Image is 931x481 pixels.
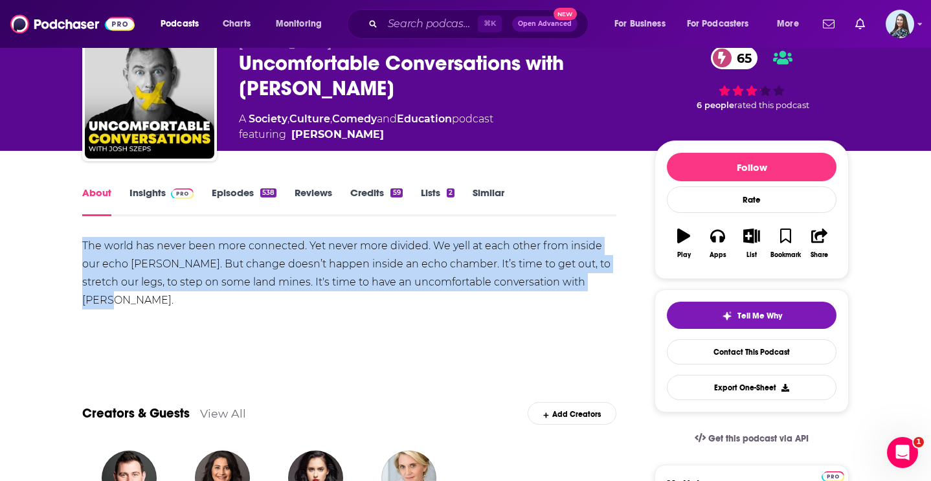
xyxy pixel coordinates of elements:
[239,38,331,50] span: [PERSON_NAME]
[249,113,287,125] a: Society
[473,186,504,216] a: Similar
[528,402,616,425] div: Add Creators
[295,186,332,216] a: Reviews
[239,111,493,142] div: A podcast
[397,113,452,125] a: Education
[359,9,601,39] div: Search podcasts, credits, & more...
[687,15,749,33] span: For Podcasters
[82,237,616,346] div: The world has never been more connected. Yet never more divided. We yell at each other from insid...
[421,186,454,216] a: Lists2
[677,251,691,259] div: Play
[223,15,251,33] span: Charts
[770,251,801,259] div: Bookmark
[886,10,914,38] img: User Profile
[390,188,402,197] div: 59
[287,113,289,125] span: ,
[679,14,768,34] button: open menu
[383,14,478,34] input: Search podcasts, credits, & more...
[746,251,757,259] div: List
[214,14,258,34] a: Charts
[260,188,276,197] div: 538
[239,127,493,142] span: featuring
[667,153,836,181] button: Follow
[605,14,682,34] button: open menu
[811,251,828,259] div: Share
[708,433,809,444] span: Get this podcast via API
[291,127,384,142] a: Josh Szeps
[722,311,732,321] img: tell me why sparkle
[734,100,809,110] span: rated this podcast
[768,14,815,34] button: open menu
[803,220,836,267] button: Share
[200,407,246,420] a: View All
[554,8,577,20] span: New
[735,220,768,267] button: List
[171,188,194,199] img: Podchaser Pro
[151,14,216,34] button: open menu
[684,423,819,454] a: Get this podcast via API
[711,47,758,69] a: 65
[850,13,870,35] a: Show notifications dropdown
[289,113,330,125] a: Culture
[655,38,849,119] div: 65 6 peoplerated this podcast
[82,405,190,421] a: Creators & Guests
[512,16,578,32] button: Open AdvancedNew
[447,188,454,197] div: 2
[667,220,701,267] button: Play
[350,186,402,216] a: Credits59
[667,339,836,364] a: Contact This Podcast
[267,14,339,34] button: open menu
[724,47,758,69] span: 65
[701,220,734,267] button: Apps
[212,186,276,216] a: Episodes538
[737,311,782,321] span: Tell Me Why
[710,251,726,259] div: Apps
[276,15,322,33] span: Monitoring
[377,113,397,125] span: and
[85,29,214,159] img: Uncomfortable Conversations with Josh Szeps
[768,220,802,267] button: Bookmark
[518,21,572,27] span: Open Advanced
[818,13,840,35] a: Show notifications dropdown
[887,437,918,468] iframe: Intercom live chat
[614,15,666,33] span: For Business
[886,10,914,38] span: Logged in as brookefortierpr
[914,437,924,447] span: 1
[777,15,799,33] span: More
[697,100,734,110] span: 6 people
[886,10,914,38] button: Show profile menu
[10,12,135,36] img: Podchaser - Follow, Share and Rate Podcasts
[82,186,111,216] a: About
[478,16,502,32] span: ⌘ K
[129,186,194,216] a: InsightsPodchaser Pro
[667,302,836,329] button: tell me why sparkleTell Me Why
[667,375,836,400] button: Export One-Sheet
[332,113,377,125] a: Comedy
[330,113,332,125] span: ,
[161,15,199,33] span: Podcasts
[667,186,836,213] div: Rate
